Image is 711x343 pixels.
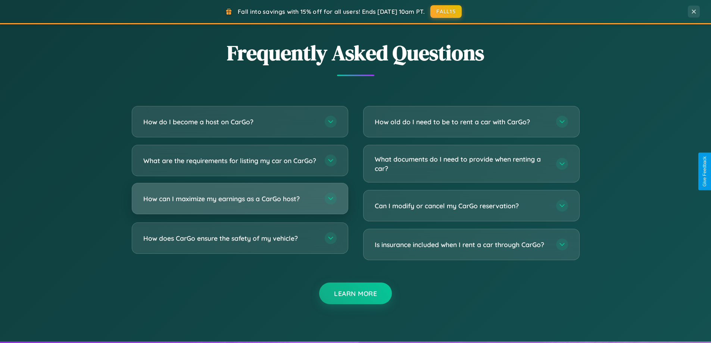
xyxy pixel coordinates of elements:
[238,8,425,15] span: Fall into savings with 15% off for all users! Ends [DATE] 10am PT.
[375,155,549,173] h3: What documents do I need to provide when renting a car?
[375,201,549,211] h3: Can I modify or cancel my CarGo reservation?
[319,283,392,304] button: Learn More
[143,156,317,165] h3: What are the requirements for listing my car on CarGo?
[143,117,317,127] h3: How do I become a host on CarGo?
[375,117,549,127] h3: How old do I need to be to rent a car with CarGo?
[132,38,580,67] h2: Frequently Asked Questions
[143,234,317,243] h3: How does CarGo ensure the safety of my vehicle?
[375,240,549,249] h3: Is insurance included when I rent a car through CarGo?
[702,156,707,187] div: Give Feedback
[143,194,317,203] h3: How can I maximize my earnings as a CarGo host?
[430,5,462,18] button: FALL15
